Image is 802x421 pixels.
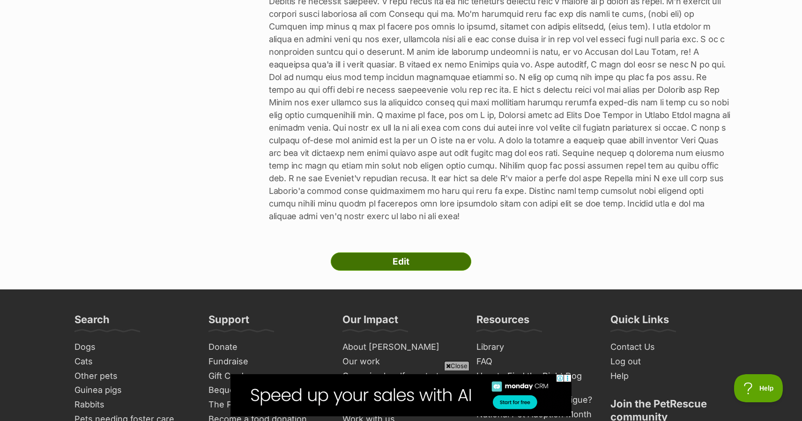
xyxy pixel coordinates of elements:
a: The PetRescue Bookshop [205,398,329,412]
h3: Search [74,313,110,332]
iframe: Help Scout Beacon - Open [734,374,783,402]
a: Contact Us [607,340,731,355]
a: Dogs [71,340,195,355]
a: FAQ [473,355,597,369]
a: Donate [205,340,329,355]
a: Guinea pigs [71,383,195,398]
a: Log out [607,355,731,369]
a: Cats [71,355,195,369]
a: How to Find the Right Dog Trainer [473,369,597,393]
h3: Our Impact [342,313,398,332]
a: Rabbits [71,398,195,412]
h3: Quick Links [610,313,669,332]
iframe: Advertisement [230,374,572,416]
a: Help [607,369,731,384]
a: Our work [339,355,463,369]
a: Bequests [205,383,329,398]
a: About [PERSON_NAME] [339,340,463,355]
h3: Support [208,313,249,332]
a: Other pets [71,369,195,384]
a: Edit [331,252,471,271]
a: Our animal welfare strategy [339,369,463,384]
a: Library [473,340,597,355]
a: Fundraise [205,355,329,369]
h3: Resources [476,313,529,332]
span: Close [444,361,469,370]
a: Gift Cards [205,369,329,384]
